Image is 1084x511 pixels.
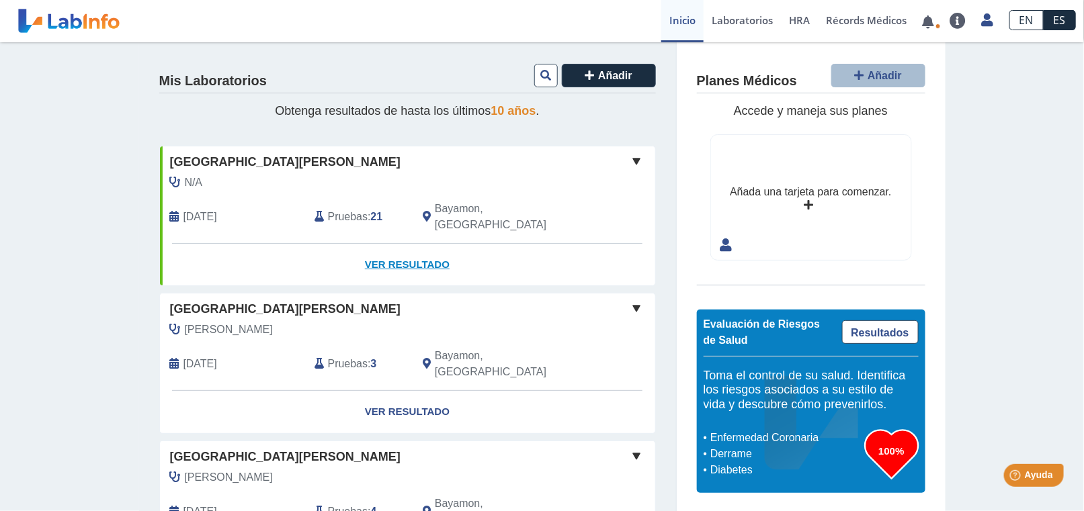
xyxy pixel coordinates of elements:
[730,184,891,200] div: Añada una tarjeta para comenzar.
[964,459,1069,496] iframe: Help widget launcher
[697,73,797,89] h4: Planes Médicos
[170,300,401,318] span: [GEOGRAPHIC_DATA][PERSON_NAME]
[183,356,217,372] span: 2023-12-26
[491,104,536,118] span: 10 años
[865,443,919,459] h3: 100%
[170,153,401,171] span: [GEOGRAPHIC_DATA][PERSON_NAME]
[328,356,368,372] span: Pruebas
[159,73,267,89] h4: Mis Laboratorios
[160,391,655,433] a: Ver Resultado
[185,322,273,338] span: Quinones Vazquez, Maricarmen
[185,175,203,191] span: N/A
[371,358,377,369] b: 3
[160,244,655,286] a: Ver Resultado
[704,318,821,346] span: Evaluación de Riesgos de Salud
[734,104,888,118] span: Accede y maneja sus planes
[598,70,632,81] span: Añadir
[789,13,810,27] span: HRA
[304,201,413,233] div: :
[275,104,539,118] span: Obtenga resultados de hasta los últimos .
[831,64,925,87] button: Añadir
[371,211,383,222] b: 21
[707,430,865,446] li: Enfermedad Coronaria
[842,320,919,344] a: Resultados
[183,209,217,225] span: 2025-09-22
[868,70,902,81] span: Añadir
[707,446,865,462] li: Derrame
[304,348,413,380] div: :
[562,64,656,87] button: Añadir
[170,448,401,466] span: [GEOGRAPHIC_DATA][PERSON_NAME]
[435,201,583,233] span: Bayamon, PR
[435,348,583,380] span: Bayamon, PR
[1044,10,1076,30] a: ES
[185,469,273,485] span: Quinones Vazquez, Maricarmen
[328,209,368,225] span: Pruebas
[1009,10,1044,30] a: EN
[704,369,919,412] h5: Toma el control de su salud. Identifica los riesgos asociados a su estilo de vida y descubre cómo...
[707,462,865,478] li: Diabetes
